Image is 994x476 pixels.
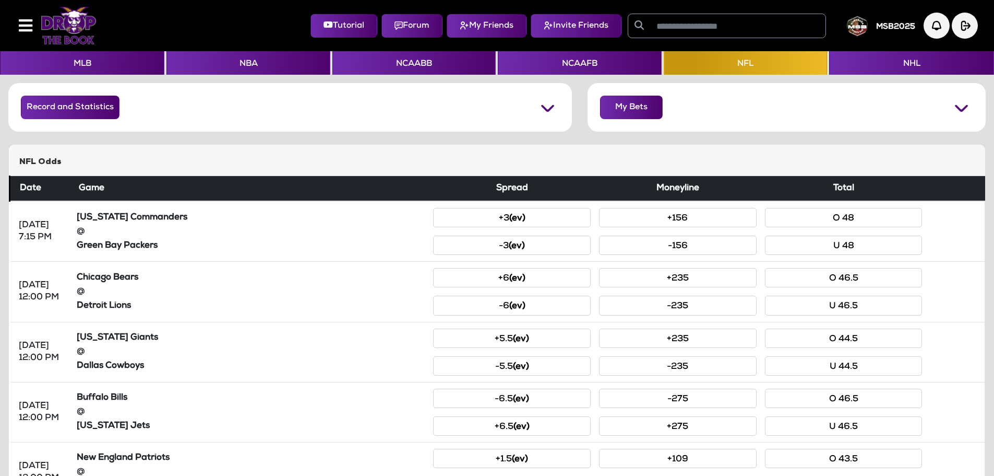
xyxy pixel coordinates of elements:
[765,208,923,227] button: O 48
[512,455,528,464] small: (ev)
[77,273,138,282] strong: Chicago Bears
[765,296,923,315] button: U 46.5
[599,389,757,408] button: -275
[513,423,530,432] small: (ev)
[599,449,757,468] button: +109
[19,219,64,243] div: [DATE] 7:15 PM
[498,51,661,75] button: NCAAFB
[77,241,158,250] strong: Green Bay Packers
[513,395,529,404] small: (ev)
[765,356,923,376] button: U 44.5
[19,340,64,364] div: [DATE] 12:00 PM
[433,208,591,227] button: +3(ev)
[77,333,158,342] strong: [US_STATE] Giants
[761,176,927,202] th: Total
[10,176,73,202] th: Date
[509,302,525,311] small: (ev)
[599,356,757,376] button: -235
[765,416,923,436] button: U 46.5
[599,268,757,287] button: +235
[166,51,330,75] button: NBA
[509,274,525,283] small: (ev)
[599,416,757,436] button: +275
[531,14,621,38] button: Invite Friends
[599,296,757,315] button: -235
[77,301,131,310] strong: Detroit Lions
[429,176,595,202] th: Spread
[77,213,187,222] strong: [US_STATE] Commanders
[829,51,993,75] button: NHL
[600,96,663,119] button: My Bets
[433,296,591,315] button: -6(ev)
[77,406,425,418] div: @
[447,14,526,38] button: My Friends
[433,268,591,287] button: +6(ev)
[77,454,170,462] strong: New England Patriots
[19,280,64,304] div: [DATE] 12:00 PM
[599,208,757,227] button: +156
[765,268,923,287] button: O 46.5
[599,329,757,348] button: +235
[433,356,591,376] button: -5.5(ev)
[876,22,915,32] h5: MSB2025
[513,363,529,371] small: (ev)
[77,286,425,298] div: @
[765,449,923,468] button: O 43.5
[381,14,442,38] button: Forum
[73,176,429,202] th: Game
[21,96,119,119] button: Record and Statistics
[765,329,923,348] button: O 44.5
[765,236,923,255] button: U 48
[433,236,591,255] button: -3(ev)
[765,389,923,408] button: O 46.5
[19,157,975,167] h5: NFL Odds
[595,176,761,202] th: Moneyline
[310,14,377,38] button: Tutorial
[433,389,591,408] button: -6.5(ev)
[924,13,950,39] img: Notification
[332,51,496,75] button: NCAABB
[77,393,127,402] strong: Buffalo Bills
[433,329,591,348] button: +5.5(ev)
[41,7,97,44] img: Logo
[509,242,525,251] small: (ev)
[433,449,591,468] button: +1.5(ev)
[19,400,64,424] div: [DATE] 12:00 PM
[664,51,827,75] button: NFL
[599,236,757,255] button: -156
[433,416,591,436] button: +6.5(ev)
[77,226,425,238] div: @
[77,422,150,431] strong: [US_STATE] Jets
[513,335,529,344] small: (ev)
[847,15,868,36] img: User
[509,214,525,223] small: (ev)
[77,362,144,370] strong: Dallas Cowboys
[77,346,425,358] div: @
